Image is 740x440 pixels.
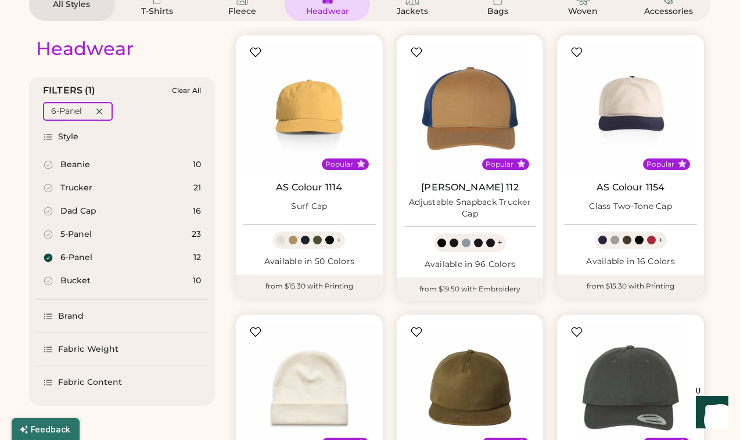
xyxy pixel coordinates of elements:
div: Beanie [60,159,90,171]
div: Accessories [642,6,695,17]
div: Style [58,131,79,143]
div: Available in 16 Colors [564,256,697,268]
div: Jackets [386,6,439,17]
div: 6-Panel [51,106,82,117]
div: Brand [58,311,84,322]
div: Trucker [60,182,92,194]
img: AS Colour 1114 Surf Cap [243,42,376,175]
button: Popular Style [517,160,526,168]
div: 12 [193,252,201,264]
div: Surf Cap [291,201,327,212]
div: Headwear [301,6,354,17]
button: Popular Style [357,160,365,168]
div: Popular [646,160,674,169]
div: Class Two-Tone Cap [589,201,672,212]
iframe: Front Chat [685,388,735,438]
a: AS Colour 1154 [597,182,664,193]
div: Clear All [172,86,201,95]
div: + [497,236,502,249]
div: from $15.30 with Printing [557,275,704,298]
div: from $19.50 with Embroidery [397,277,544,301]
div: Fabric Weight [58,344,118,355]
div: Woven [557,6,609,17]
div: 23 [192,229,201,240]
div: Available in 96 Colors [404,259,537,271]
a: [PERSON_NAME] 112 [421,182,519,193]
button: Popular Style [678,160,687,168]
div: Available in 50 Colors [243,256,376,268]
div: Bucket [60,275,91,287]
img: AS Colour 1154 Class Two-Tone Cap [564,42,697,175]
div: Adjustable Snapback Trucker Cap [404,197,537,220]
div: 5-Panel [60,229,92,240]
div: from $15.30 with Printing [236,275,383,298]
div: T-Shirts [131,6,183,17]
div: + [336,234,342,247]
img: Richardson 112 Adjustable Snapback Trucker Cap [404,42,537,175]
div: 21 [193,182,201,194]
div: Fabric Content [58,377,122,388]
div: 6-Panel [60,252,92,264]
div: 10 [193,159,201,171]
div: Bags [472,6,524,17]
a: AS Colour 1114 [276,182,342,193]
div: Popular [486,160,513,169]
div: Headwear [36,37,134,60]
div: 10 [193,275,201,287]
div: Fleece [216,6,268,17]
div: FILTERS (1) [43,84,96,98]
div: 16 [193,205,201,217]
div: + [658,234,663,247]
div: Popular [325,160,353,169]
div: Dad Cap [60,205,96,217]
